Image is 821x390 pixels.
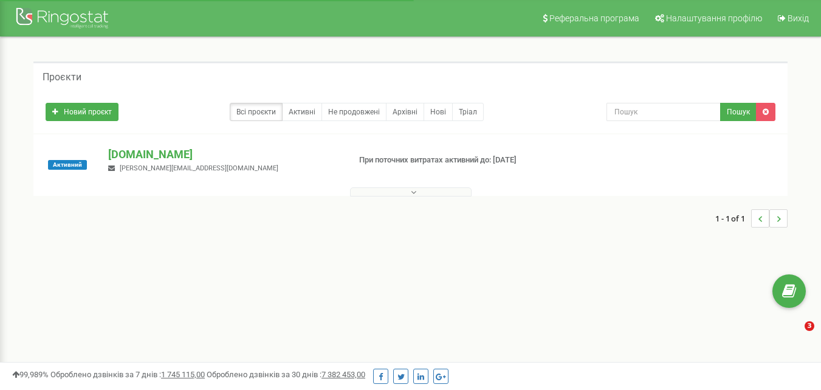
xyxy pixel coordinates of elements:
[805,321,814,331] span: 3
[359,155,528,166] p: При поточних витратах активний до: [DATE]
[46,103,119,121] a: Новий проєкт
[43,72,81,83] h5: Проєкти
[452,103,484,121] a: Тріал
[321,103,386,121] a: Не продовжені
[161,370,205,379] u: 1 745 115,00
[386,103,424,121] a: Архівні
[120,164,278,172] span: [PERSON_NAME][EMAIL_ADDRESS][DOMAIN_NAME]
[12,370,49,379] span: 99,989%
[720,103,757,121] button: Пошук
[282,103,322,121] a: Активні
[230,103,283,121] a: Всі проєкти
[207,370,365,379] span: Оброблено дзвінків за 30 днів :
[666,13,762,23] span: Налаштування профілю
[424,103,453,121] a: Нові
[549,13,639,23] span: Реферальна програма
[715,197,788,240] nav: ...
[50,370,205,379] span: Оброблено дзвінків за 7 днів :
[788,13,809,23] span: Вихід
[108,147,339,162] p: [DOMAIN_NAME]
[48,160,87,170] span: Активний
[715,209,751,228] span: 1 - 1 of 1
[606,103,721,121] input: Пошук
[321,370,365,379] u: 7 382 453,00
[780,321,809,350] iframe: Intercom live chat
